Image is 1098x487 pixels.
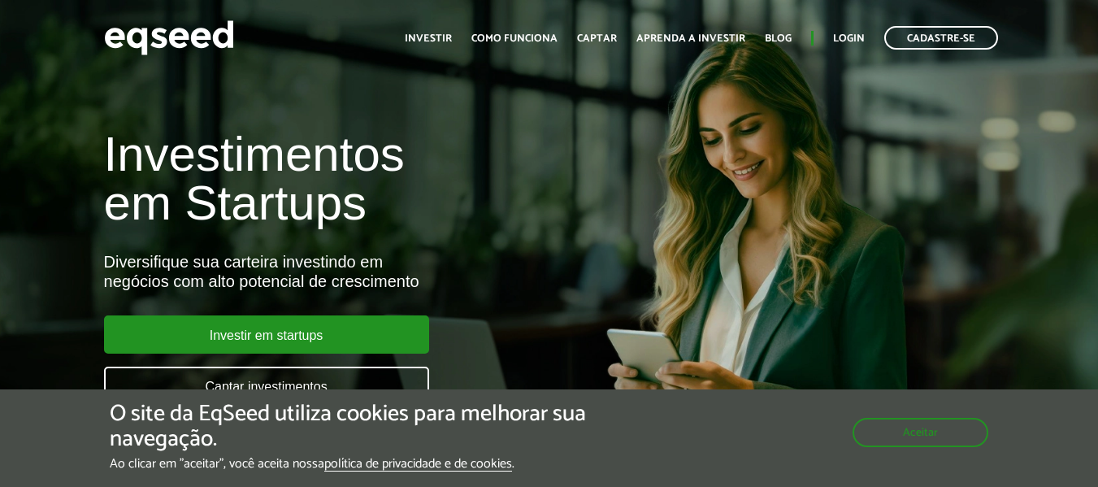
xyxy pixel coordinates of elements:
[884,26,998,50] a: Cadastre-se
[577,33,617,44] a: Captar
[405,33,452,44] a: Investir
[110,456,636,472] p: Ao clicar em "aceitar", você aceita nossa .
[853,418,988,447] button: Aceitar
[104,130,629,228] h1: Investimentos em Startups
[104,252,629,291] div: Diversifique sua carteira investindo em negócios com alto potencial de crescimento
[104,315,429,354] a: Investir em startups
[471,33,558,44] a: Como funciona
[104,367,429,405] a: Captar investimentos
[324,458,512,472] a: política de privacidade e de cookies
[765,33,792,44] a: Blog
[104,16,234,59] img: EqSeed
[833,33,865,44] a: Login
[636,33,745,44] a: Aprenda a investir
[110,402,636,452] h5: O site da EqSeed utiliza cookies para melhorar sua navegação.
